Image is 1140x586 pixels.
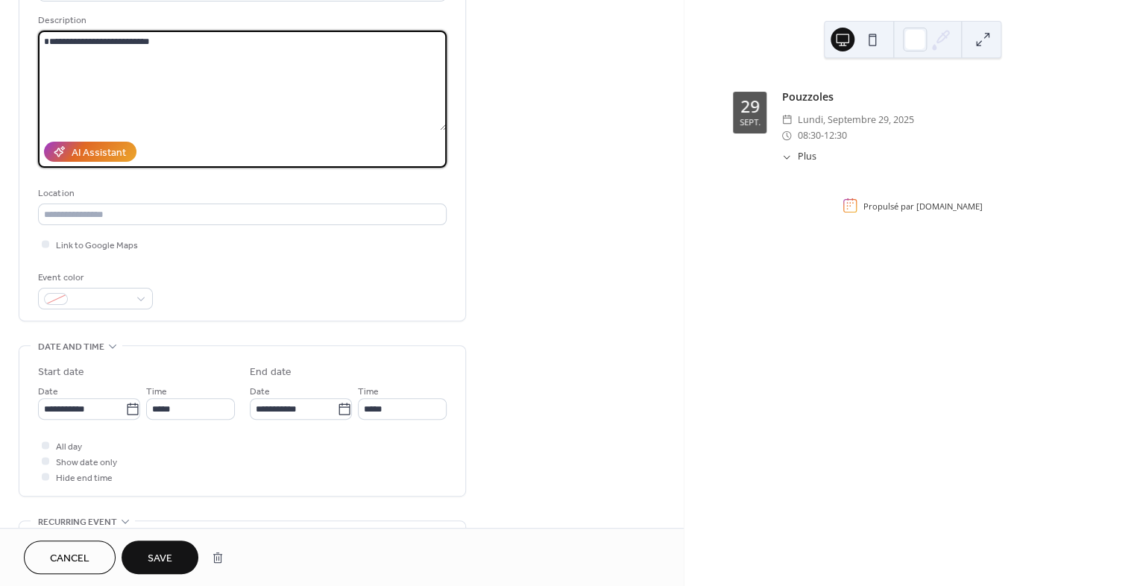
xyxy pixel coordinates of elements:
button: ​Plus [781,150,816,164]
div: sept. [740,118,760,126]
span: Save [148,551,172,567]
div: Description [38,13,444,28]
div: Location [38,186,444,201]
span: lundi, septembre 29, 2025 [798,112,914,127]
div: AI Assistant [72,145,126,161]
span: Plus [798,150,816,164]
div: ​ [781,150,792,164]
span: All day [56,439,82,455]
div: Start date [38,365,84,380]
button: Cancel [24,541,116,574]
span: Link to Google Maps [56,238,138,253]
span: 12:30 [824,127,847,143]
span: Date [250,384,270,400]
div: Propulsé par [863,200,983,211]
button: Save [122,541,198,574]
span: Show date only [56,455,117,470]
span: Recurring event [38,514,117,530]
span: 08:30 [798,127,821,143]
button: AI Assistant [44,142,136,162]
span: Hide end time [56,470,113,486]
span: Cancel [50,551,89,567]
a: [DOMAIN_NAME] [916,200,983,211]
span: Date [38,384,58,400]
div: Pouzzoles [781,89,1092,105]
span: Date and time [38,339,104,355]
div: End date [250,365,292,380]
span: Time [358,384,379,400]
div: 29 [740,98,760,116]
div: ​ [781,112,792,127]
span: Time [146,384,167,400]
div: ​ [781,127,792,143]
span: - [821,127,824,143]
div: Event color [38,270,150,286]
